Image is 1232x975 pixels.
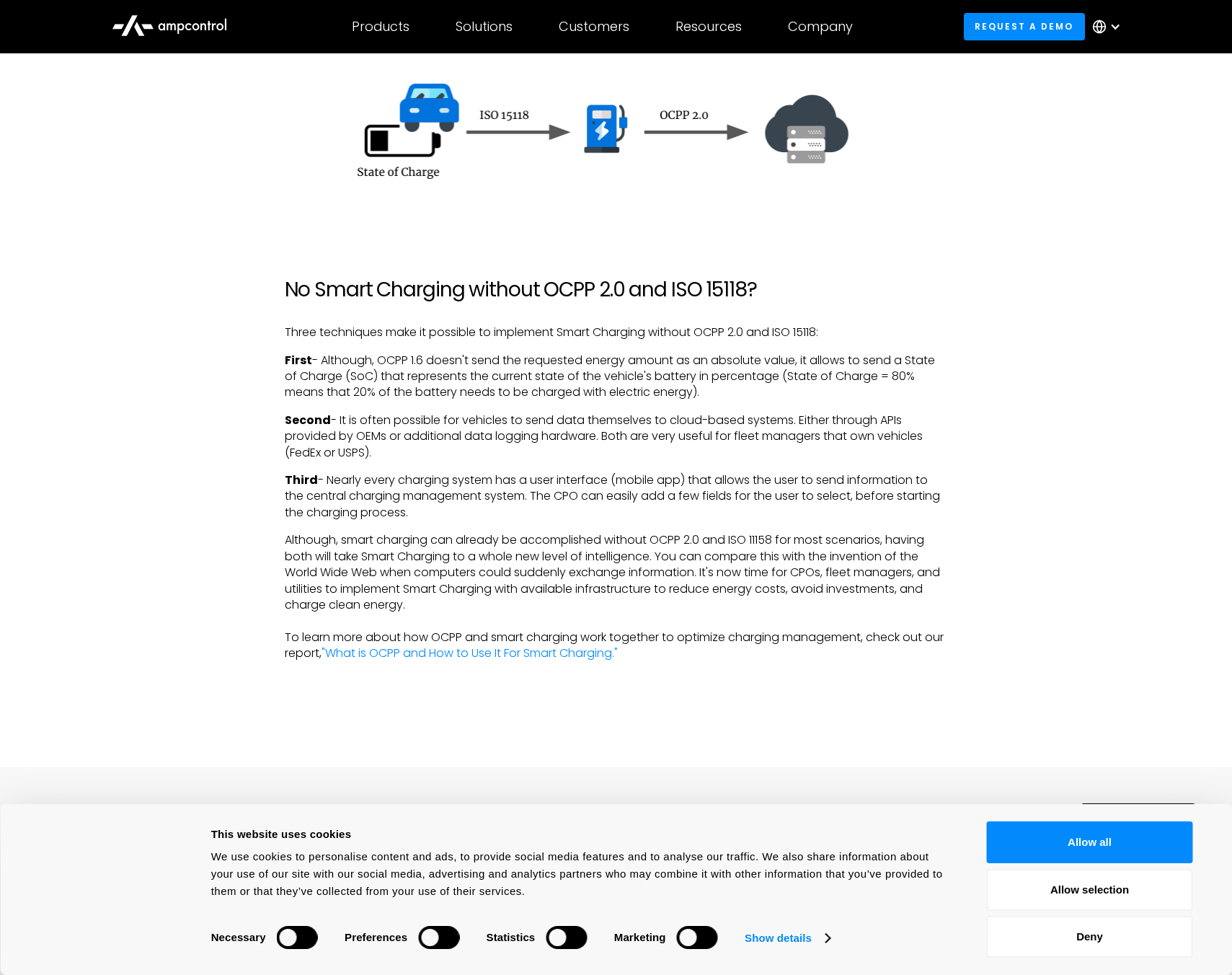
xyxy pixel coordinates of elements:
strong: Preferences [345,931,407,943]
strong: Third [285,472,318,488]
div: Solutions [456,19,513,35]
div: This website uses cookies [211,826,954,843]
legend: Consent Selection [210,919,211,920]
a: See All Posts [1081,803,1196,830]
div: Resources [675,19,742,35]
a: "What is OCPP and How to Use It For Smart Charging." [322,645,618,661]
p: Although, smart charging can already be accomplished without OCPP 2.0 and ISO 11158 for most scen... [285,532,948,661]
div: Company [788,19,853,35]
h2: No Smart Charging without OCPP 2.0 and ISO 15118? [285,278,948,302]
a: Show details [745,927,830,949]
button: Allow selection [987,869,1193,911]
div: Products [352,19,409,35]
strong: Statistics [487,931,536,943]
button: Deny [987,916,1193,958]
p: ‍ [285,674,948,689]
div: We use cookies to personalise content and ads, to provide social media features and to analyse ou... [211,848,954,900]
p: - Although, OCPP 1.6 doesn't send the requested energy amount as an absolute value, it allows to ... [285,353,948,401]
p: Three techniques make it possible to implement Smart Charging without OCPP 2.0 and ISO 15118: [285,325,948,340]
div: Customers [559,19,629,35]
a: Request a demo [964,13,1085,40]
p: - Nearly every charging system has a user interface (mobile app) that allows the user to send inf... [285,472,948,521]
img: ISO 15118 and OCPP 2.0 [285,45,948,208]
strong: First [285,352,312,369]
strong: Necessary [211,931,266,943]
strong: Marketing [614,931,666,943]
button: Allow all [987,821,1193,863]
strong: Second [285,412,331,428]
p: - It is often possible for vehicles to send data themselves to cloud-based systems. Either throug... [285,412,948,461]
